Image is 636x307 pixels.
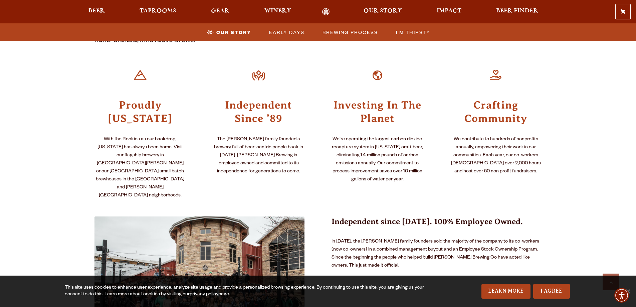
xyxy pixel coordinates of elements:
[450,136,542,176] p: We contribute to hundreds of nonprofits annually, empowering their work in our communities. Each ...
[332,238,542,270] p: In [DATE], the [PERSON_NAME] family founders sold the majority of the company to its co-workers (...
[392,27,434,37] a: I’m Thirsty
[213,98,305,125] h3: Independent Since ’89
[203,27,254,37] a: Our Story
[84,8,109,16] a: Beer
[260,8,295,16] a: Winery
[396,27,430,37] span: I’m Thirsty
[265,27,308,37] a: Early Days
[135,8,181,16] a: Taprooms
[94,98,186,125] h3: Proudly [US_STATE]
[65,285,426,298] div: This site uses cookies to enhance user experience, analyze site usage and provide a personalized ...
[213,136,305,176] p: The [PERSON_NAME] family founded a brewery full of beer-centric people back in [DATE]. [PERSON_NA...
[94,136,186,200] p: With the Rockies as our backdrop, [US_STATE] has always been home. Visit our flagship brewery in ...
[269,27,304,37] span: Early Days
[207,8,234,16] a: Gear
[359,8,406,16] a: Our Story
[533,284,570,299] a: I Agree
[319,27,381,37] a: Brewing Process
[332,216,542,235] h3: Independent since [DATE]. 100% Employee Owned.
[437,8,461,14] span: Impact
[364,8,402,14] span: Our Story
[323,27,378,37] span: Brewing Process
[216,27,251,37] span: Our Story
[313,8,339,16] a: Odell Home
[481,284,531,299] a: Learn More
[332,98,423,125] h3: Investing In The Planet
[140,8,176,14] span: Taprooms
[614,288,629,303] div: Accessibility Menu
[332,136,423,184] p: We’re operating the largest carbon dioxide recapture system in [US_STATE] craft beer, eliminating...
[492,8,543,16] a: Beer Finder
[603,274,619,290] a: Scroll to top
[88,8,105,14] span: Beer
[264,8,291,14] span: Winery
[190,292,218,297] a: privacy policy
[496,8,538,14] span: Beer Finder
[432,8,466,16] a: Impact
[211,8,229,14] span: Gear
[450,98,542,125] h3: Crafting Community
